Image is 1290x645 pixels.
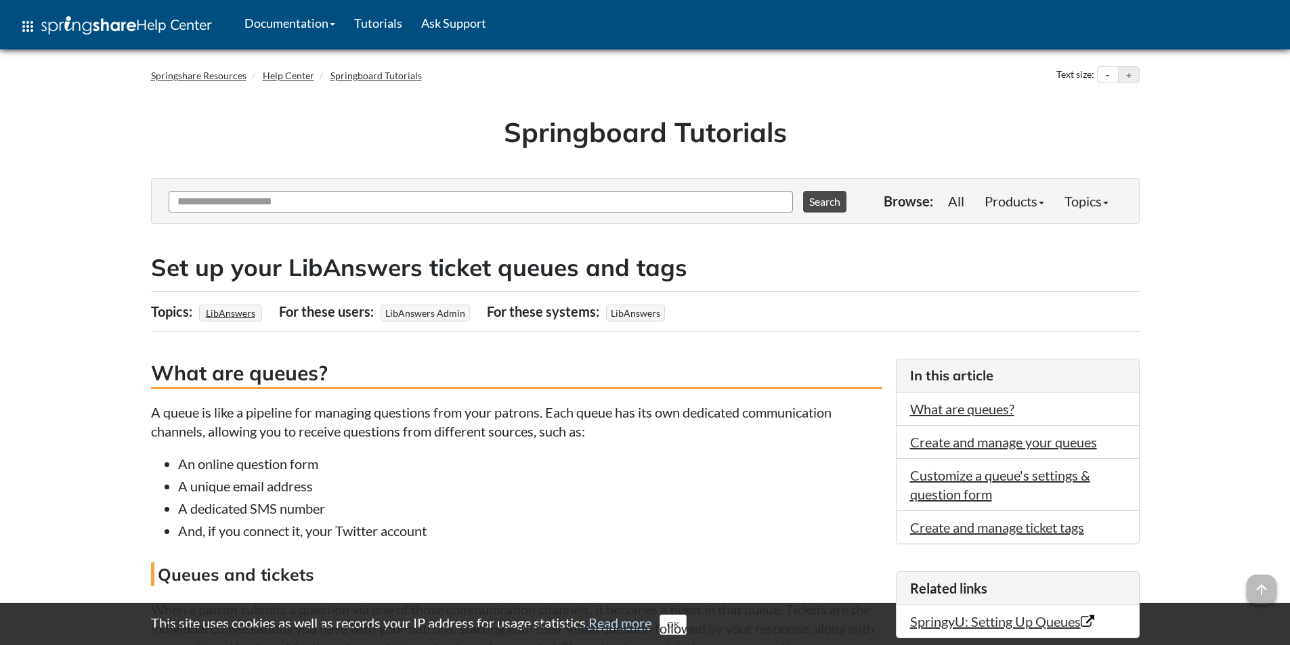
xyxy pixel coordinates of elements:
[1119,67,1139,83] button: Increase text size
[487,298,603,324] div: For these systems:
[1054,187,1119,215] a: Topics
[151,562,882,586] h4: Queues and tickets
[161,113,1130,151] h1: Springboard Tutorials
[178,454,882,473] li: An online question form
[330,70,422,81] a: Springboard Tutorials
[137,613,1153,635] div: This site uses cookies as well as records your IP address for usage statistics.
[381,305,470,321] span: LibAnswers Admin
[910,467,1090,502] a: Customize a queue's settings & question form
[178,521,882,540] li: And, if you connect it, your Twitter account
[910,366,1125,385] h3: In this article
[606,305,665,321] span: LibAnswers
[910,613,1094,629] a: SpringyU: Setting Up Queues
[974,187,1054,215] a: Products
[263,70,314,81] a: Help Center
[412,6,496,40] a: Ask Support
[910,519,1084,535] a: Create and manage ticket tags
[20,18,36,35] span: apps
[178,499,882,518] li: A dedicated SMS number
[910,401,1014,417] a: What are queues?
[1247,575,1276,604] span: arrow_upward
[178,476,882,495] li: A unique email address
[1247,576,1276,592] a: arrow_upward
[10,6,221,47] a: apps Help Center
[938,187,974,215] a: All
[1098,67,1118,83] button: Decrease text size
[136,16,212,33] span: Help Center
[235,6,345,40] a: Documentation
[151,359,882,389] h3: What are queues?
[1054,66,1097,84] div: Text size:
[910,580,987,596] span: Related links
[803,191,846,213] button: Search
[151,298,196,324] div: Topics:
[910,434,1097,450] a: Create and manage your queues
[151,251,1140,284] h2: Set up your LibAnswers ticket queues and tags
[345,6,412,40] a: Tutorials
[41,16,136,35] img: Springshare
[151,70,246,81] a: Springshare Resources
[151,403,882,441] p: A queue is like a pipeline for managing questions from your patrons. Each queue has its own dedic...
[204,303,257,323] a: LibAnswers
[884,192,933,210] p: Browse:
[279,298,377,324] div: For these users:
